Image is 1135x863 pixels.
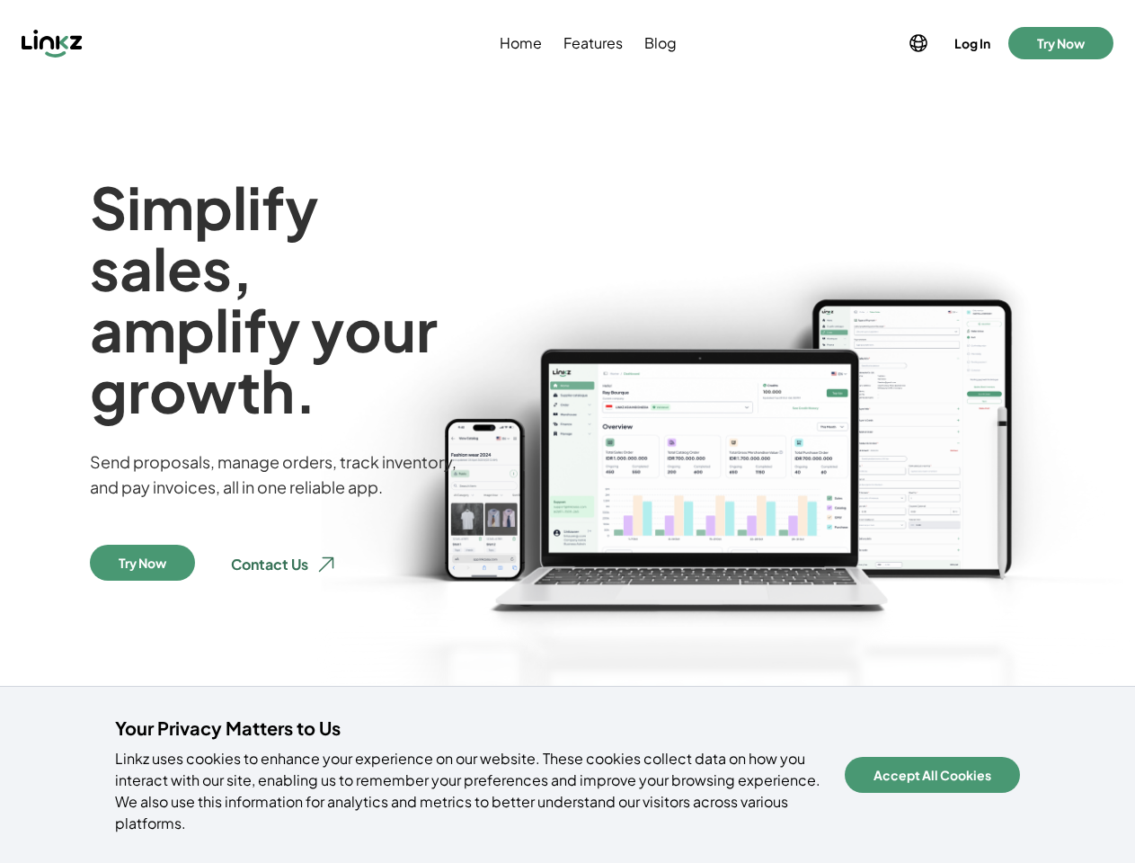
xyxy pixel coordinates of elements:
button: Log In [951,31,994,56]
a: Home [496,32,545,54]
a: Features [560,32,626,54]
button: Try Now [1008,27,1113,59]
h1: Simplify sales, amplify your growth. [90,176,472,421]
button: Try Now [90,545,195,581]
button: Accept All Cookies [845,757,1020,793]
a: Try Now [90,545,195,584]
span: Features [563,32,623,54]
h4: Your Privacy Matters to Us [115,716,823,741]
span: Blog [644,32,677,54]
span: Home [500,32,542,54]
a: Blog [641,32,680,54]
p: Linkz uses cookies to enhance your experience on our website. These cookies collect data on how y... [115,748,823,834]
img: Linkz logo [22,29,83,58]
button: Contact Us [217,545,351,584]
